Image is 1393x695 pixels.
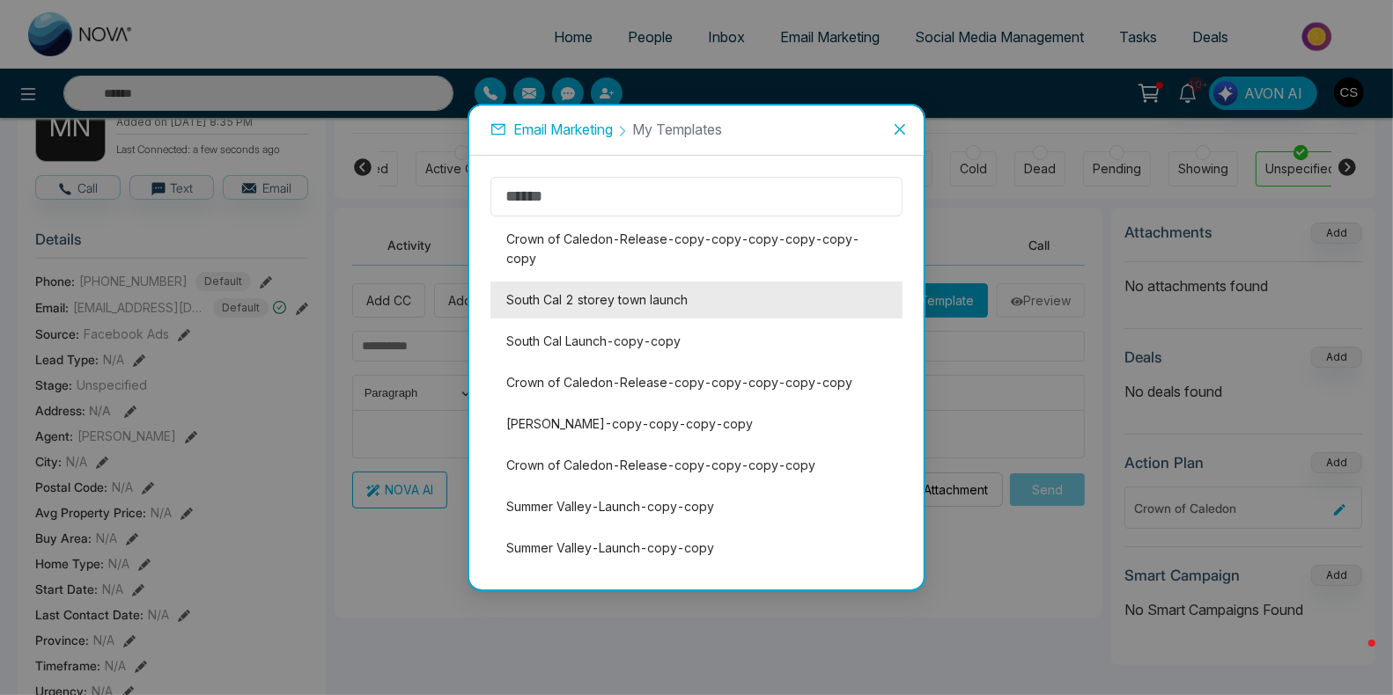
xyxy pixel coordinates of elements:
li: Crown of Caledon-Release-copy-copy-copy-copy-copy [490,364,903,401]
span: Email Marketing [513,121,613,138]
li: [PERSON_NAME]-copy-copy-copy-copy [490,406,903,443]
li: Summer Valley-Launch-copy-copy [490,488,903,525]
li: Crown of Caledon-Release-copy-copy-copy-copy-copy-copy [490,221,903,277]
li: Crown of Caledon-Release-copy-copy-copy-copy [490,447,903,484]
span: close [893,122,907,136]
button: Close [876,106,924,153]
span: My Templates [632,121,722,138]
li: Summer Valley-Launch-copy-copy [490,530,903,567]
iframe: Intercom live chat [1333,635,1375,677]
li: South Cal Launch-copy-copy [490,323,903,360]
li: South Cal 2 storey town launch [490,282,903,318]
